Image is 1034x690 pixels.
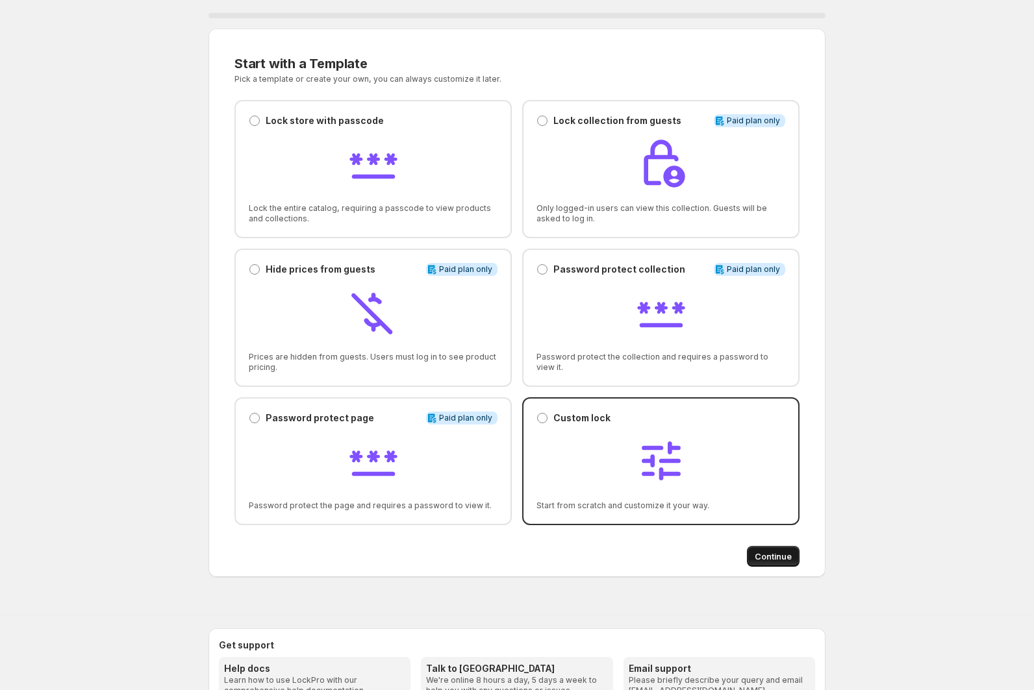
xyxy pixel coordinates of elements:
[439,264,492,275] span: Paid plan only
[747,546,800,567] button: Continue
[635,138,687,190] img: Lock collection from guests
[347,286,399,338] img: Hide prices from guests
[347,138,399,190] img: Lock store with passcode
[727,264,780,275] span: Paid plan only
[727,116,780,126] span: Paid plan only
[234,56,368,71] span: Start with a Template
[755,550,792,563] span: Continue
[347,435,399,487] img: Password protect page
[249,203,498,224] span: Lock the entire catalog, requiring a passcode to view products and collections.
[249,352,498,373] span: Prices are hidden from guests. Users must log in to see product pricing.
[439,413,492,423] span: Paid plan only
[536,203,785,224] span: Only logged-in users can view this collection. Guests will be asked to log in.
[635,435,687,487] img: Custom lock
[266,263,375,276] p: Hide prices from guests
[224,662,405,675] h3: Help docs
[553,114,681,127] p: Lock collection from guests
[553,412,611,425] p: Custom lock
[426,662,607,675] h3: Talk to [GEOGRAPHIC_DATA]
[266,114,384,127] p: Lock store with passcode
[219,639,815,652] h2: Get support
[249,500,498,511] span: Password protect the page and requires a password to view it.
[553,263,685,276] p: Password protect collection
[629,662,810,675] h3: Email support
[635,286,687,338] img: Password protect collection
[536,352,785,373] span: Password protect the collection and requires a password to view it.
[536,500,785,511] span: Start from scratch and customize it your way.
[234,74,646,84] p: Pick a template or create your own, you can always customize it later.
[266,412,374,425] p: Password protect page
